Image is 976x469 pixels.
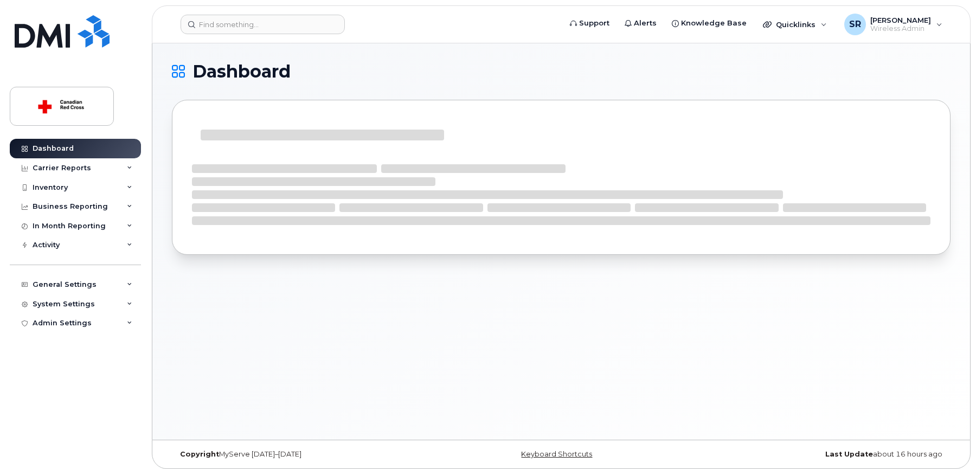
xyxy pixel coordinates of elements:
a: Keyboard Shortcuts [521,450,592,458]
div: about 16 hours ago [691,450,951,459]
strong: Last Update [825,450,873,458]
div: MyServe [DATE]–[DATE] [172,450,432,459]
strong: Copyright [180,450,219,458]
span: Dashboard [192,63,291,80]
